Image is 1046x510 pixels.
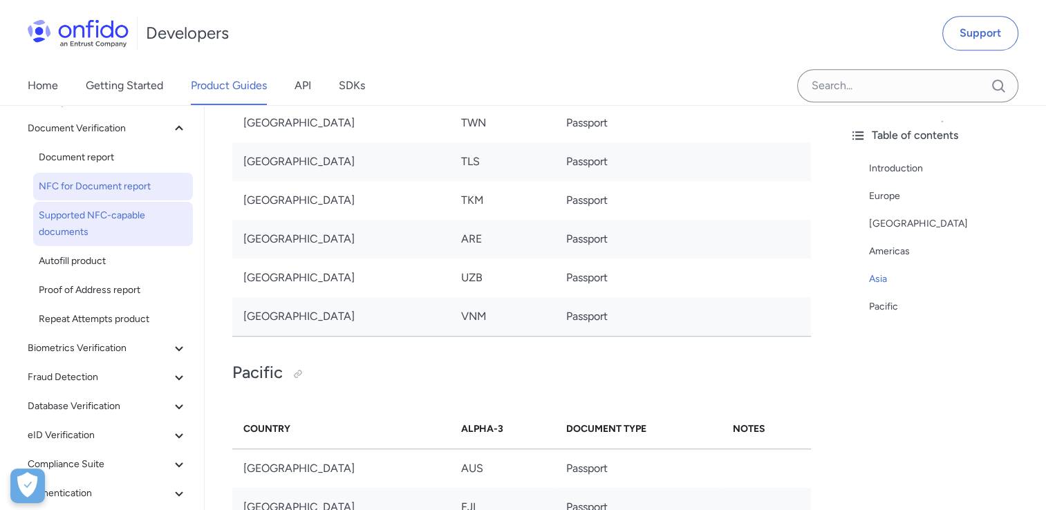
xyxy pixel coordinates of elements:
strong: Alpha-3 [461,423,503,435]
td: Passport [555,104,722,142]
a: SDKs [339,66,365,105]
div: Table of contents [850,127,1035,144]
span: Autofill product [39,253,187,270]
td: TKM [450,181,555,220]
a: Supported NFC-capable documents [33,202,193,246]
h1: Developers [146,22,229,44]
td: UZB [450,258,555,297]
td: ARE [450,220,555,258]
a: Autofill product [33,247,193,275]
a: [GEOGRAPHIC_DATA] [869,216,1035,232]
a: Introduction [869,160,1035,177]
a: API [295,66,311,105]
td: Passport [555,258,722,297]
button: Authentication [22,480,193,507]
a: Repeat Attempts product [33,305,193,333]
td: Passport [555,220,722,258]
a: Support [942,16,1018,50]
span: Fraud Detection [28,369,171,386]
span: Biometrics Verification [28,340,171,357]
div: Cookie Preferences [10,469,45,503]
span: eID Verification [28,427,171,444]
span: Authentication [28,485,171,502]
button: Open Preferences [10,469,45,503]
img: Onfido Logo [28,19,129,47]
button: eID Verification [22,422,193,449]
span: Repeat Attempts product [39,311,187,328]
a: Europe [869,188,1035,205]
a: Home [28,66,58,105]
td: Passport [555,448,722,488]
button: Biometrics Verification [22,334,193,362]
a: Pacific [869,299,1035,315]
input: Onfido search input field [797,69,1018,102]
span: Document report [39,149,187,166]
td: VNM [450,297,555,337]
strong: Country [243,423,290,435]
span: Database Verification [28,398,171,415]
a: Proof of Address report [33,276,193,304]
td: Passport [555,297,722,337]
td: [GEOGRAPHIC_DATA] [232,220,450,258]
span: Compliance Suite [28,456,171,473]
a: NFC for Document report [33,173,193,200]
span: NFC for Document report [39,178,187,195]
strong: Notes [733,423,765,435]
a: Product Guides [191,66,267,105]
td: Passport [555,181,722,220]
td: [GEOGRAPHIC_DATA] [232,448,450,488]
td: Passport [555,142,722,181]
a: Americas [869,243,1035,260]
button: Database Verification [22,393,193,420]
td: [GEOGRAPHIC_DATA] [232,297,450,337]
td: [GEOGRAPHIC_DATA] [232,258,450,297]
td: [GEOGRAPHIC_DATA] [232,181,450,220]
span: Supported NFC-capable documents [39,207,187,240]
a: Document report [33,144,193,171]
td: [GEOGRAPHIC_DATA] [232,142,450,181]
td: AUS [450,448,555,488]
td: [GEOGRAPHIC_DATA] [232,104,450,142]
td: TLS [450,142,555,181]
a: Asia [869,271,1035,287]
span: Document Verification [28,120,171,137]
button: Fraud Detection [22,363,193,391]
a: Getting Started [86,66,163,105]
h2: Pacific [232,361,811,385]
td: TWN [450,104,555,142]
button: Document Verification [22,115,193,142]
span: Proof of Address report [39,282,187,299]
button: Compliance Suite [22,451,193,478]
strong: Document Type [566,423,646,435]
